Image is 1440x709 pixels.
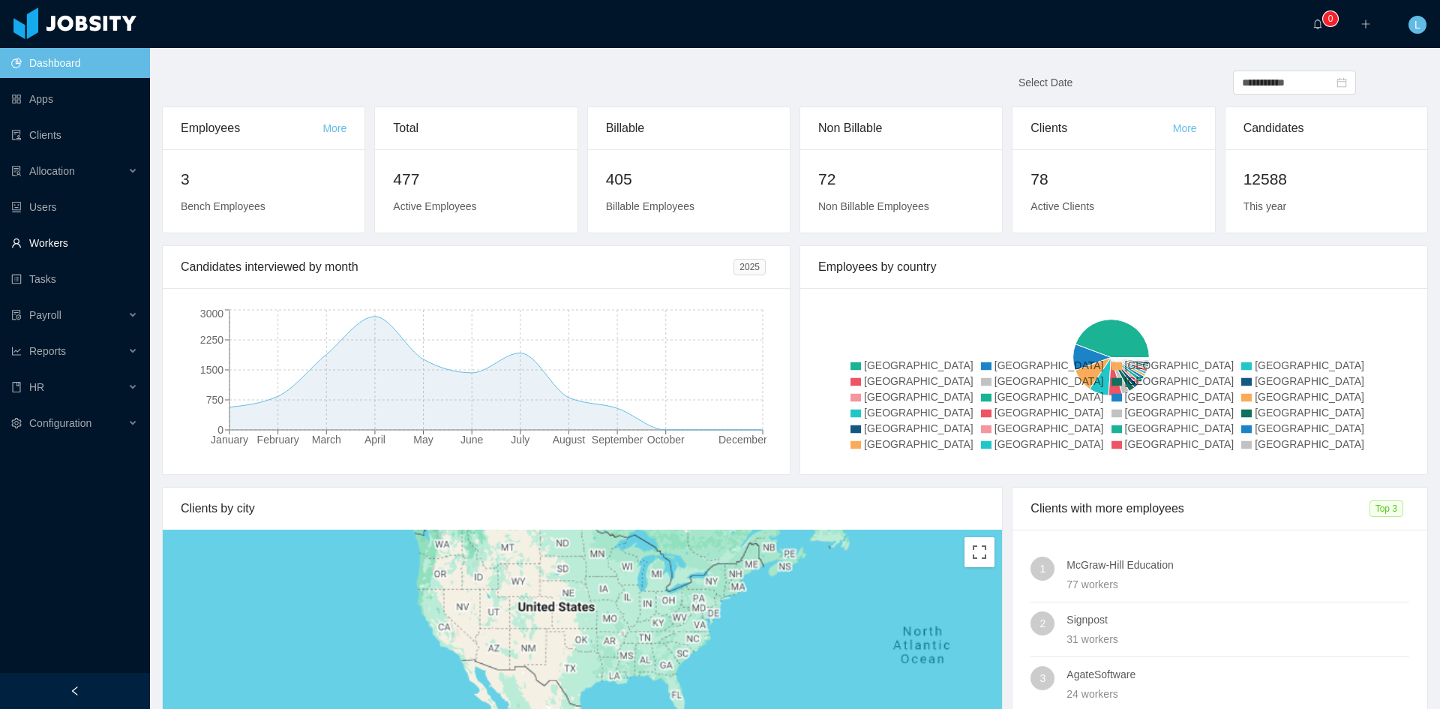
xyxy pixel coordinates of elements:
[11,48,138,78] a: icon: pie-chartDashboard
[200,308,223,320] tspan: 3000
[11,264,138,294] a: icon: profileTasks
[1414,16,1420,34] span: L
[11,418,22,428] i: icon: setting
[181,488,984,530] div: Clients by city
[606,107,772,149] div: Billable
[29,309,61,321] span: Payroll
[29,345,66,357] span: Reports
[1243,107,1409,149] div: Candidates
[1173,122,1197,134] a: More
[864,407,973,419] span: [GEOGRAPHIC_DATA]
[1125,422,1234,434] span: [GEOGRAPHIC_DATA]
[994,391,1104,403] span: [GEOGRAPHIC_DATA]
[1039,557,1045,581] span: 1
[994,407,1104,419] span: [GEOGRAPHIC_DATA]
[1255,375,1364,387] span: [GEOGRAPHIC_DATA]
[11,310,22,320] i: icon: file-protect
[393,167,559,191] h2: 477
[994,375,1104,387] span: [GEOGRAPHIC_DATA]
[1066,686,1409,702] div: 24 workers
[181,246,733,288] div: Candidates interviewed by month
[718,434,767,446] tspan: December
[994,359,1104,371] span: [GEOGRAPHIC_DATA]
[1255,391,1364,403] span: [GEOGRAPHIC_DATA]
[211,434,248,446] tspan: January
[1125,375,1234,387] span: [GEOGRAPHIC_DATA]
[11,166,22,176] i: icon: solution
[393,200,476,212] span: Active Employees
[818,107,984,149] div: Non Billable
[1066,576,1409,593] div: 77 workers
[1243,167,1409,191] h2: 12588
[1323,11,1338,26] sup: 0
[864,359,973,371] span: [GEOGRAPHIC_DATA]
[29,417,91,429] span: Configuration
[1030,200,1094,212] span: Active Clients
[606,200,694,212] span: Billable Employees
[1336,77,1347,88] i: icon: calendar
[994,438,1104,450] span: [GEOGRAPHIC_DATA]
[1066,666,1409,683] h4: AgateSoftware
[181,107,322,149] div: Employees
[11,382,22,392] i: icon: book
[1018,77,1072,89] span: Select Date
[11,192,138,222] a: icon: robotUsers
[1360,19,1371,29] i: icon: plus
[1255,422,1364,434] span: [GEOGRAPHIC_DATA]
[1030,488,1369,530] div: Clients with more employees
[29,381,44,393] span: HR
[11,346,22,356] i: icon: line-chart
[364,434,385,446] tspan: April
[864,375,973,387] span: [GEOGRAPHIC_DATA]
[181,200,265,212] span: Bench Employees
[1125,391,1234,403] span: [GEOGRAPHIC_DATA]
[322,122,346,134] a: More
[460,434,484,446] tspan: June
[217,424,223,436] tspan: 0
[1066,557,1409,573] h4: McGraw-Hill Education
[200,334,223,346] tspan: 2250
[1255,407,1364,419] span: [GEOGRAPHIC_DATA]
[11,228,138,258] a: icon: userWorkers
[647,434,685,446] tspan: October
[864,422,973,434] span: [GEOGRAPHIC_DATA]
[312,434,341,446] tspan: March
[818,246,1409,288] div: Employees by country
[553,434,586,446] tspan: August
[257,434,299,446] tspan: February
[1369,500,1403,517] span: Top 3
[1255,438,1364,450] span: [GEOGRAPHIC_DATA]
[964,537,994,567] button: Toggle fullscreen view
[11,120,138,150] a: icon: auditClients
[393,107,559,149] div: Total
[864,391,973,403] span: [GEOGRAPHIC_DATA]
[733,259,766,275] span: 2025
[1030,107,1172,149] div: Clients
[1039,611,1045,635] span: 2
[206,394,224,406] tspan: 750
[11,84,138,114] a: icon: appstoreApps
[1030,167,1196,191] h2: 78
[818,200,929,212] span: Non Billable Employees
[1066,631,1409,647] div: 31 workers
[1125,438,1234,450] span: [GEOGRAPHIC_DATA]
[413,434,433,446] tspan: May
[1125,359,1234,371] span: [GEOGRAPHIC_DATA]
[181,167,346,191] h2: 3
[606,167,772,191] h2: 405
[29,165,75,177] span: Allocation
[592,434,643,446] tspan: September
[1039,666,1045,690] span: 3
[864,438,973,450] span: [GEOGRAPHIC_DATA]
[1243,200,1287,212] span: This year
[994,422,1104,434] span: [GEOGRAPHIC_DATA]
[511,434,529,446] tspan: July
[1312,19,1323,29] i: icon: bell
[200,364,223,376] tspan: 1500
[1255,359,1364,371] span: [GEOGRAPHIC_DATA]
[818,167,984,191] h2: 72
[1125,407,1234,419] span: [GEOGRAPHIC_DATA]
[1066,611,1409,628] h4: Signpost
